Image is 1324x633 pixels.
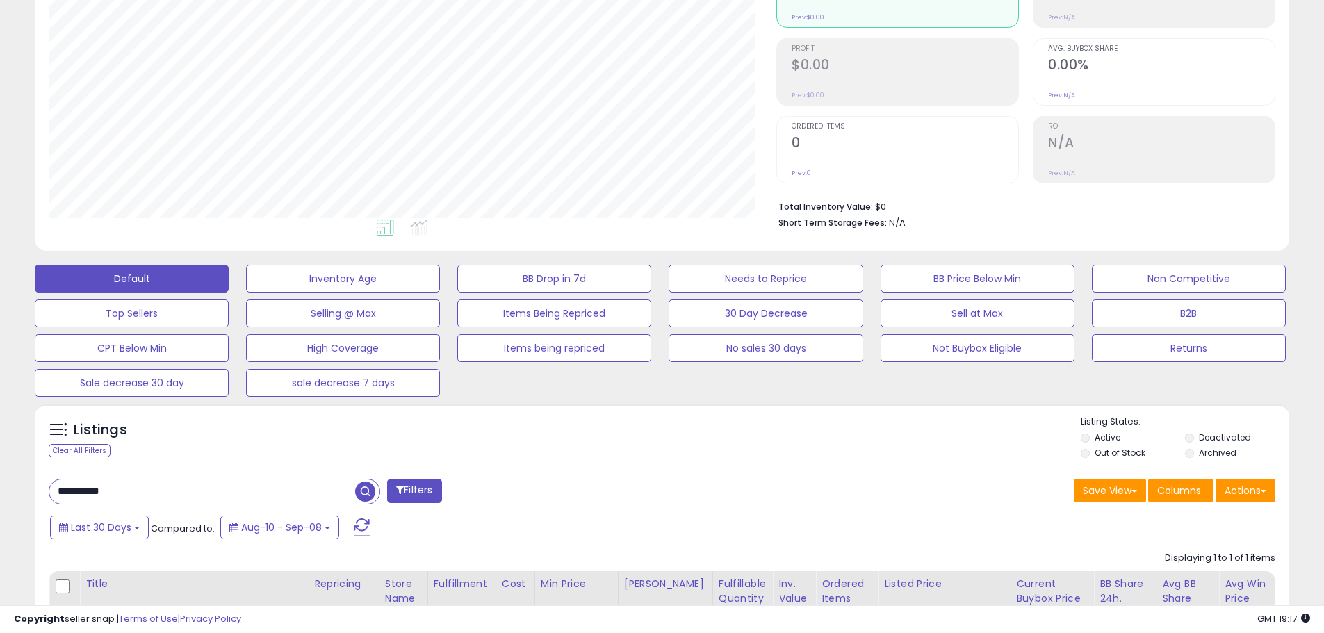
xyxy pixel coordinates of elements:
[180,612,241,625] a: Privacy Policy
[1048,123,1275,131] span: ROI
[1225,577,1275,606] div: Avg Win Price
[792,123,1018,131] span: Ordered Items
[241,520,322,534] span: Aug-10 - Sep-08
[1199,447,1236,459] label: Archived
[1048,91,1075,99] small: Prev: N/A
[1257,612,1310,625] span: 2025-10-9 19:17 GMT
[792,91,824,99] small: Prev: $0.00
[792,57,1018,76] h2: $0.00
[457,265,651,293] button: BB Drop in 7d
[792,135,1018,154] h2: 0
[792,13,824,22] small: Prev: $0.00
[74,420,127,440] h5: Listings
[119,612,178,625] a: Terms of Use
[85,577,302,591] div: Title
[1092,265,1286,293] button: Non Competitive
[35,265,229,293] button: Default
[778,217,887,229] b: Short Term Storage Fees:
[457,299,651,327] button: Items Being Repriced
[1048,13,1075,22] small: Prev: N/A
[1048,57,1275,76] h2: 0.00%
[1162,577,1213,606] div: Avg BB Share
[35,369,229,397] button: Sale decrease 30 day
[14,612,65,625] strong: Copyright
[502,577,529,591] div: Cost
[1100,577,1150,606] div: BB Share 24h.
[457,334,651,362] button: Items being repriced
[792,169,811,177] small: Prev: 0
[669,334,863,362] button: No sales 30 days
[314,577,373,591] div: Repricing
[1092,299,1286,327] button: B2B
[822,577,872,606] div: Ordered Items
[541,577,612,591] div: Min Price
[889,216,906,229] span: N/A
[50,516,149,539] button: Last 30 Days
[778,201,873,213] b: Total Inventory Value:
[35,299,229,327] button: Top Sellers
[385,577,422,606] div: Store Name
[49,444,111,457] div: Clear All Filters
[434,577,490,591] div: Fulfillment
[624,577,707,591] div: [PERSON_NAME]
[1165,552,1275,565] div: Displaying 1 to 1 of 1 items
[1081,416,1289,429] p: Listing States:
[1095,447,1145,459] label: Out of Stock
[881,299,1074,327] button: Sell at Max
[246,299,440,327] button: Selling @ Max
[778,577,810,606] div: Inv. value
[1148,479,1213,502] button: Columns
[246,369,440,397] button: sale decrease 7 days
[220,516,339,539] button: Aug-10 - Sep-08
[881,265,1074,293] button: BB Price Below Min
[719,577,767,606] div: Fulfillable Quantity
[246,265,440,293] button: Inventory Age
[669,265,863,293] button: Needs to Reprice
[1157,484,1201,498] span: Columns
[1092,334,1286,362] button: Returns
[1216,479,1275,502] button: Actions
[151,522,215,535] span: Compared to:
[14,613,241,626] div: seller snap | |
[884,577,1004,591] div: Listed Price
[669,299,863,327] button: 30 Day Decrease
[778,197,1265,214] li: $0
[1199,431,1251,443] label: Deactivated
[1048,169,1075,177] small: Prev: N/A
[246,334,440,362] button: High Coverage
[1016,577,1088,606] div: Current Buybox Price
[881,334,1074,362] button: Not Buybox Eligible
[1048,135,1275,154] h2: N/A
[1095,431,1120,443] label: Active
[71,520,131,534] span: Last 30 Days
[35,334,229,362] button: CPT Below Min
[792,45,1018,53] span: Profit
[387,479,441,503] button: Filters
[1048,45,1275,53] span: Avg. Buybox Share
[1074,479,1146,502] button: Save View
